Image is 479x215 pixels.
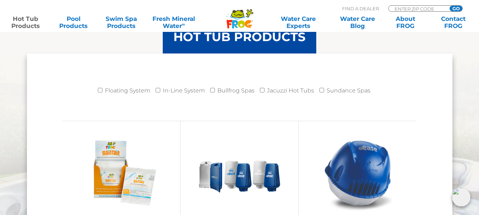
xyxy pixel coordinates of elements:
[182,22,185,27] sup: ∞
[317,132,399,214] img: hot-tub-product-atease-system-300x300.png
[163,84,205,98] label: In-Line System
[394,6,442,12] input: Zip Code Form
[151,15,197,29] a: Fresh MineralWater∞
[198,132,280,214] img: bullfrog-product-hero-300x300.png
[339,15,376,29] a: Water CareBlog
[450,6,462,11] input: GO
[267,84,314,98] label: Jacuzzi Hot Tubs
[80,132,162,214] img: Frog_Maintain_Hero-2-v2-300x300.png
[268,15,328,29] a: Water CareExperts
[342,5,379,12] p: Find A Dealer
[217,84,255,98] label: Bullfrog Spas
[55,15,92,29] a: PoolProducts
[327,84,371,98] label: Sundance Spas
[7,15,44,29] a: Hot TubProducts
[103,15,140,29] a: Swim SpaProducts
[452,188,470,206] img: openIcon
[105,84,150,98] label: Floating System
[173,31,306,43] h3: HOT TUB PRODUCTS
[435,15,472,29] a: ContactFROG
[387,15,424,29] a: AboutFROG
